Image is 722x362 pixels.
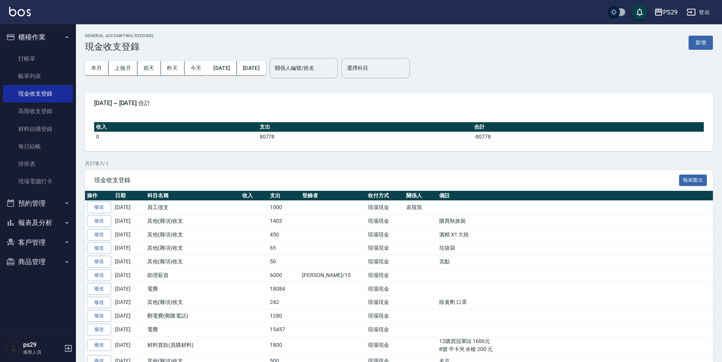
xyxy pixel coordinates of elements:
td: 現場現金 [366,201,404,214]
td: 12購買冠軍頭 1600元 8號 平卡夾 水槍 200 元 [437,336,713,354]
p: 共 27 筆, 1 / 1 [85,160,713,167]
td: 現場現金 [366,214,404,228]
a: 打帳單 [3,50,73,68]
td: 材料貨款(員購材料) [145,336,240,354]
a: 材料自購登錄 [3,120,73,138]
th: 登錄者 [300,191,366,201]
td: 242 [268,296,300,309]
td: [PERSON_NAME]/15 [300,269,366,282]
td: 現場現金 [366,269,404,282]
button: 前天 [137,61,161,75]
td: 除臭劑 口罩 [437,296,713,309]
button: save [632,5,647,20]
a: 現場電腦打卡 [3,173,73,190]
td: [DATE] [113,214,145,228]
td: 袁筱筑 [404,201,437,214]
th: 收付方式 [366,191,404,201]
a: 修改 [87,283,111,295]
th: 日期 [113,191,145,201]
th: 收入 [94,122,258,132]
a: 修改 [87,339,111,351]
td: 1800 [268,336,300,354]
td: [DATE] [113,323,145,337]
th: 收入 [240,191,268,201]
a: 排班表 [3,155,73,173]
button: 上個月 [109,61,137,75]
a: 修改 [87,269,111,281]
td: 電費 [145,282,240,296]
a: 現金收支登錄 [3,85,73,102]
span: 現金收支登錄 [94,176,679,184]
td: 15457 [268,323,300,337]
button: 報表及分析 [3,213,73,233]
th: 合計 [472,122,704,132]
td: [DATE] [113,241,145,255]
td: 18084 [268,282,300,296]
a: 修改 [87,201,111,213]
a: 報表匯出 [679,176,707,183]
td: 克點 [437,255,713,269]
td: 現場現金 [366,228,404,241]
td: 80778 [258,132,472,142]
a: 高階收支登錄 [3,102,73,120]
td: 現場現金 [366,323,404,337]
th: 科目名稱 [145,191,240,201]
button: 客戶管理 [3,233,73,252]
button: 今天 [184,61,208,75]
td: 1403 [268,214,300,228]
td: 現場現金 [366,336,404,354]
a: 修改 [87,297,111,308]
td: 其他(雜項)收支 [145,255,240,269]
td: 1000 [268,201,300,214]
td: [DATE] [113,336,145,354]
button: 預約管理 [3,194,73,213]
button: 商品管理 [3,252,73,272]
th: 關係人 [404,191,437,201]
td: -80778 [472,132,704,142]
button: PS29 [651,5,681,20]
div: PS29 [663,8,678,17]
td: 65 [268,241,300,255]
h2: GENERAL ACCOUNTING RECORDS [85,33,154,38]
td: [DATE] [113,269,145,282]
td: 其他(雜項)收支 [145,228,240,241]
td: 現場現金 [366,241,404,255]
a: 新增 [689,39,713,46]
a: 修改 [87,256,111,268]
h3: 現金收支登錄 [85,41,154,52]
td: 其他(雜項)收支 [145,241,240,255]
a: 修改 [87,242,111,254]
td: 現場現金 [366,296,404,309]
td: [DATE] [113,309,145,323]
img: Logo [9,7,31,16]
td: 其他(雜項)收支 [145,296,240,309]
button: [DATE] [207,61,236,75]
td: 酒精 X1 大統 [437,228,713,241]
th: 備註 [437,191,713,201]
td: 其他(雜項)收支 [145,214,240,228]
td: [DATE] [113,228,145,241]
td: 電費 [145,323,240,337]
a: 每日結帳 [3,138,73,155]
a: 修改 [87,310,111,322]
td: 郵電費(郵匯電話) [145,309,240,323]
button: [DATE] [237,61,266,75]
th: 支出 [268,191,300,201]
img: Person [6,341,21,356]
a: 修改 [87,229,111,241]
a: 修改 [87,215,111,227]
button: 新增 [689,36,713,50]
a: 修改 [87,324,111,335]
span: [DATE] ~ [DATE] 合計 [94,99,704,107]
p: 服務人員 [23,349,62,356]
button: 昨天 [161,61,184,75]
td: 垃圾袋 [437,241,713,255]
td: 現場現金 [366,255,404,269]
td: 1280 [268,309,300,323]
td: [DATE] [113,282,145,296]
th: 支出 [258,122,472,132]
td: 450 [268,228,300,241]
h5: ps29 [23,341,62,349]
button: 登出 [684,5,713,19]
td: 50 [268,255,300,269]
